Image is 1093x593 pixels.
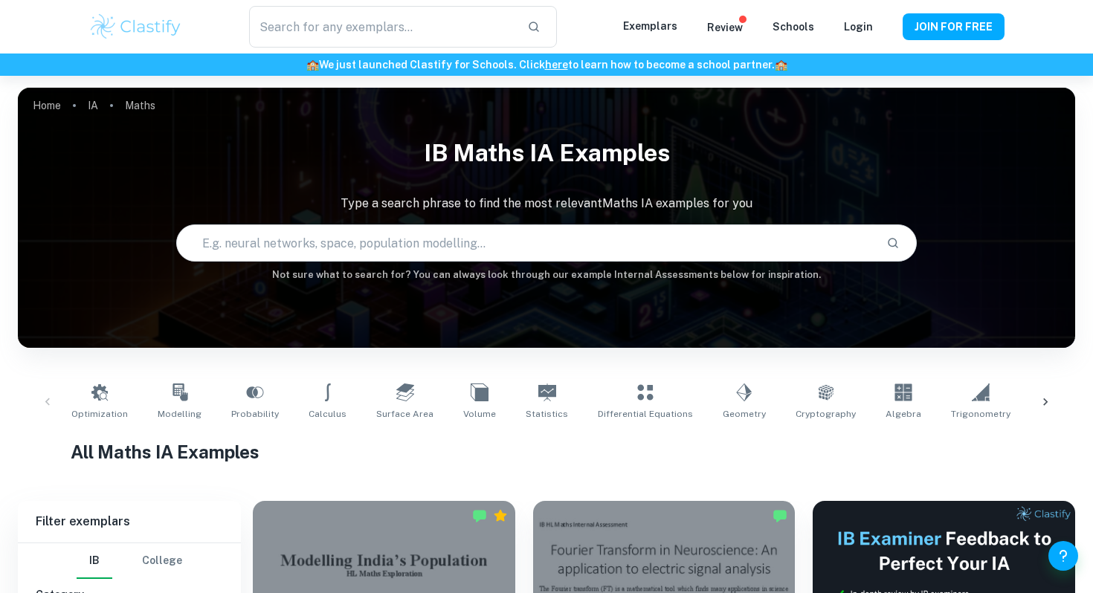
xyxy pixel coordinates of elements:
[598,407,693,421] span: Differential Equations
[880,230,906,256] button: Search
[88,12,183,42] img: Clastify logo
[142,543,182,579] button: College
[545,59,568,71] a: here
[1048,541,1078,571] button: Help and Feedback
[18,195,1075,213] p: Type a search phrase to find the most relevant Maths IA examples for you
[33,95,61,116] a: Home
[775,59,787,71] span: 🏫
[723,407,766,421] span: Geometry
[493,508,508,523] div: Premium
[177,222,874,264] input: E.g. neural networks, space, population modelling...
[844,21,873,33] a: Login
[88,95,98,116] a: IA
[306,59,319,71] span: 🏫
[707,19,743,36] p: Review
[773,508,787,523] img: Marked
[623,18,677,34] p: Exemplars
[231,407,279,421] span: Probability
[903,13,1005,40] button: JOIN FOR FREE
[463,407,496,421] span: Volume
[77,543,112,579] button: IB
[77,543,182,579] div: Filter type choice
[18,501,241,542] h6: Filter exemplars
[125,97,155,114] p: Maths
[18,268,1075,282] h6: Not sure what to search for? You can always look through our example Internal Assessments below f...
[3,56,1090,73] h6: We just launched Clastify for Schools. Click to learn how to become a school partner.
[951,407,1010,421] span: Trigonometry
[309,407,346,421] span: Calculus
[158,407,201,421] span: Modelling
[886,407,921,421] span: Algebra
[526,407,568,421] span: Statistics
[71,407,128,421] span: Optimization
[71,438,1022,465] h1: All Maths IA Examples
[18,129,1075,177] h1: IB Maths IA examples
[376,407,433,421] span: Surface Area
[796,407,856,421] span: Cryptography
[472,508,487,523] img: Marked
[773,21,814,33] a: Schools
[249,6,515,48] input: Search for any exemplars...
